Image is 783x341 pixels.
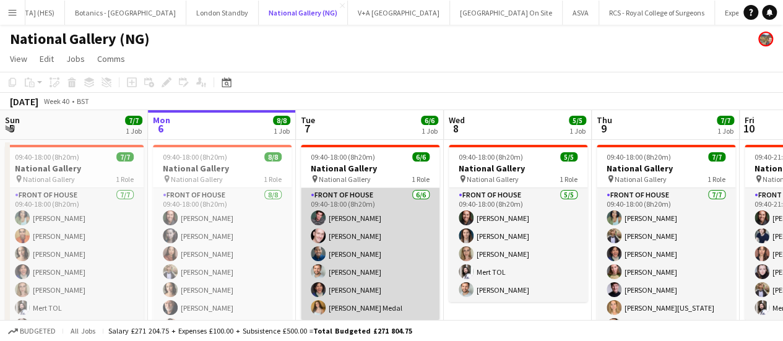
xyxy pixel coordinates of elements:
[412,152,430,162] span: 6/6
[447,121,465,136] span: 8
[10,95,38,108] div: [DATE]
[449,145,587,302] app-job-card: 09:40-18:00 (8h20m)5/5National Gallery National Gallery1 RoleFront of House5/509:40-18:00 (8h20m)...
[153,114,170,126] span: Mon
[597,145,735,328] app-job-card: 09:40-18:00 (8h20m)7/7National Gallery National Gallery1 RoleFront of House7/709:40-18:00 (8h20m)...
[77,97,89,106] div: BST
[41,97,72,106] span: Week 40
[449,163,587,174] h3: National Gallery
[171,175,223,184] span: National Gallery
[607,152,671,162] span: 09:40-18:00 (8h20m)
[264,152,282,162] span: 8/8
[599,1,715,25] button: RCS - Royal College of Surgeons
[421,116,438,125] span: 6/6
[3,121,20,136] span: 5
[186,1,259,25] button: London Standby
[5,114,20,126] span: Sun
[311,152,375,162] span: 09:40-18:00 (8h20m)
[313,326,412,335] span: Total Budgeted £271 804.75
[92,51,130,67] a: Comms
[153,145,292,328] app-job-card: 09:40-18:00 (8h20m)8/8National Gallery National Gallery1 RoleFront of House8/809:40-18:00 (8h20m)...
[97,53,125,64] span: Comms
[68,326,98,335] span: All jobs
[274,126,290,136] div: 1 Job
[61,51,90,67] a: Jobs
[467,175,519,184] span: National Gallery
[264,175,282,184] span: 1 Role
[758,32,773,46] app-user-avatar: Alyce Paton
[151,121,170,136] span: 6
[450,1,563,25] button: [GEOGRAPHIC_DATA] On Site
[163,152,227,162] span: 09:40-18:00 (8h20m)
[15,152,79,162] span: 09:40-18:00 (8h20m)
[10,30,150,48] h1: National Gallery (NG)
[743,121,755,136] span: 10
[707,175,725,184] span: 1 Role
[40,53,54,64] span: Edit
[153,163,292,174] h3: National Gallery
[6,324,58,338] button: Budgeted
[5,163,144,174] h3: National Gallery
[717,126,733,136] div: 1 Job
[319,175,371,184] span: National Gallery
[301,163,439,174] h3: National Gallery
[259,1,348,25] button: National Gallery (NG)
[569,116,586,125] span: 5/5
[10,53,27,64] span: View
[20,327,56,335] span: Budgeted
[348,1,450,25] button: V+A [GEOGRAPHIC_DATA]
[5,51,32,67] a: View
[449,114,465,126] span: Wed
[745,114,755,126] span: Fri
[615,175,667,184] span: National Gallery
[301,188,439,320] app-card-role: Front of House6/609:40-18:00 (8h20m)[PERSON_NAME][PERSON_NAME][PERSON_NAME][PERSON_NAME][PERSON_N...
[569,126,586,136] div: 1 Job
[301,114,315,126] span: Tue
[459,152,523,162] span: 09:40-18:00 (8h20m)
[301,145,439,320] app-job-card: 09:40-18:00 (8h20m)6/6National Gallery National Gallery1 RoleFront of House6/609:40-18:00 (8h20m)...
[717,116,734,125] span: 7/7
[422,126,438,136] div: 1 Job
[560,152,578,162] span: 5/5
[108,326,412,335] div: Salary £271 204.75 + Expenses £100.00 + Subsistence £500.00 =
[563,1,599,25] button: ASVA
[560,175,578,184] span: 1 Role
[23,175,75,184] span: National Gallery
[273,116,290,125] span: 8/8
[65,1,186,25] button: Botanics - [GEOGRAPHIC_DATA]
[708,152,725,162] span: 7/7
[5,145,144,328] app-job-card: 09:40-18:00 (8h20m)7/7National Gallery National Gallery1 RoleFront of House7/709:40-18:00 (8h20m)...
[66,53,85,64] span: Jobs
[597,114,612,126] span: Thu
[597,163,735,174] h3: National Gallery
[126,126,142,136] div: 1 Job
[595,121,612,136] span: 9
[35,51,59,67] a: Edit
[412,175,430,184] span: 1 Role
[449,188,587,302] app-card-role: Front of House5/509:40-18:00 (8h20m)[PERSON_NAME][PERSON_NAME][PERSON_NAME]Mert TOL[PERSON_NAME]
[116,175,134,184] span: 1 Role
[116,152,134,162] span: 7/7
[299,121,315,136] span: 7
[5,188,144,338] app-card-role: Front of House7/709:40-18:00 (8h20m)[PERSON_NAME][PERSON_NAME][PERSON_NAME][PERSON_NAME][PERSON_N...
[597,188,735,338] app-card-role: Front of House7/709:40-18:00 (8h20m)[PERSON_NAME][PERSON_NAME][PERSON_NAME][PERSON_NAME][PERSON_N...
[125,116,142,125] span: 7/7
